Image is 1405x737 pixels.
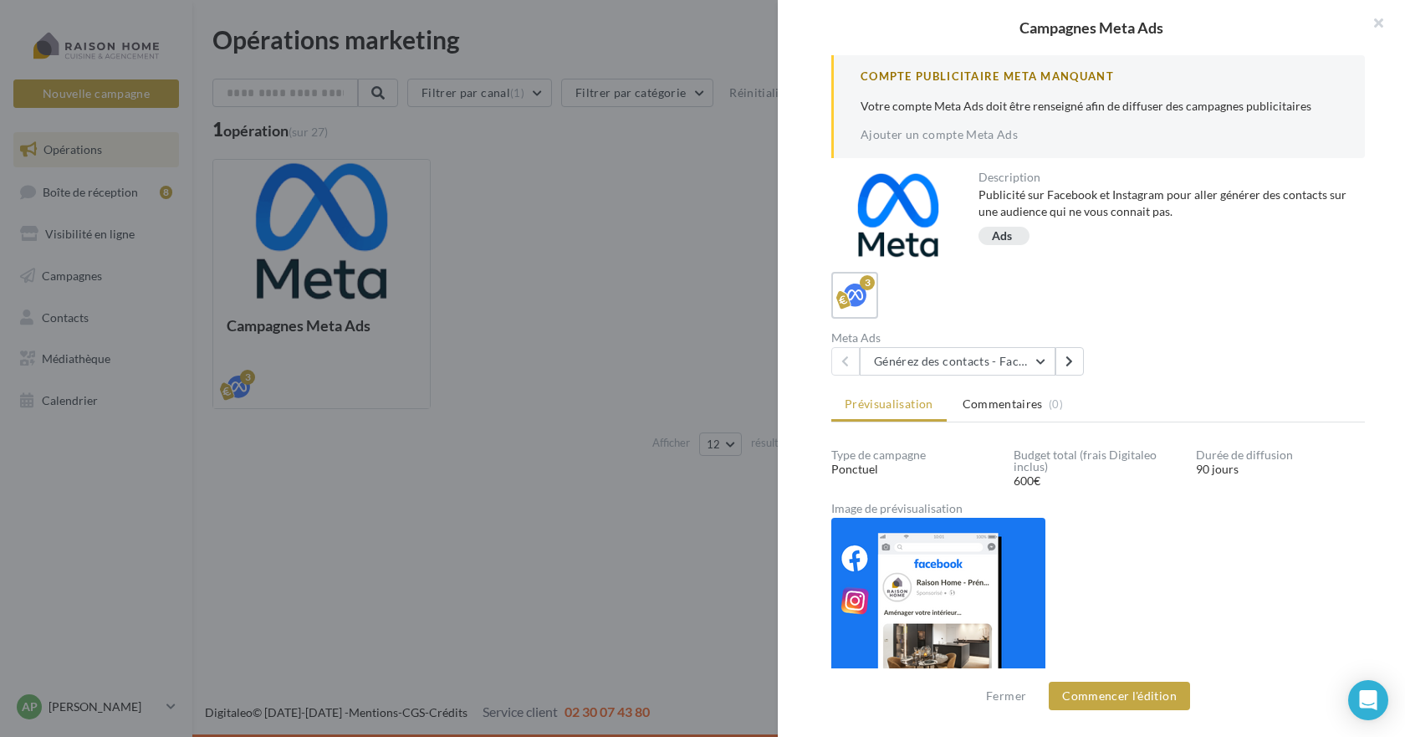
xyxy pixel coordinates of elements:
button: Fermer [979,686,1033,706]
div: 600€ [1014,473,1183,489]
span: Commentaires [963,396,1043,412]
a: Ajouter un compte Meta Ads [861,128,1018,141]
img: 75ef3b89ebe88dc3e567127ec6821622.png [831,518,1045,705]
div: Publicité sur Facebook et Instagram pour aller générer des contacts sur une audience qui ne vous ... [978,187,1352,220]
div: Description [978,171,1352,183]
div: Ads [992,230,1013,243]
p: Votre compte Meta Ads doit être renseigné afin de diffuser des campagnes publicitaires [861,98,1338,115]
div: Ponctuel [831,461,1000,478]
div: Meta Ads [831,332,1091,344]
div: Campagnes Meta Ads [805,20,1378,35]
div: Open Intercom Messenger [1348,680,1388,720]
button: Générez des contacts - Facebook Lead Ads 3 mois [860,347,1055,376]
div: 90 jours [1196,461,1365,478]
div: Compte Publicitaire Meta Manquant [861,69,1338,84]
span: (0) [1049,397,1063,411]
div: Budget total (frais Digitaleo inclus) [1014,449,1183,473]
button: Commencer l'édition [1049,682,1190,710]
div: 3 [860,275,875,290]
div: Durée de diffusion [1196,449,1365,461]
div: Image de prévisualisation [831,503,1365,514]
div: Type de campagne [831,449,1000,461]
